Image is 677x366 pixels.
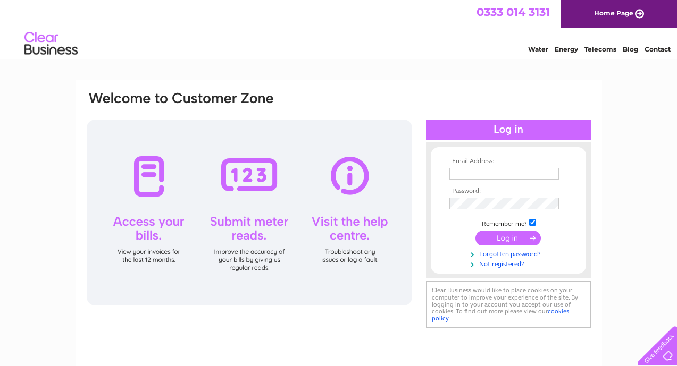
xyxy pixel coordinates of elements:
[432,308,569,322] a: cookies policy
[645,45,671,53] a: Contact
[475,231,541,245] input: Submit
[447,217,570,228] td: Remember me?
[426,281,591,327] div: Clear Business would like to place cookies on your computer to improve your experience of the sit...
[528,45,548,53] a: Water
[584,45,616,53] a: Telecoms
[477,5,550,19] a: 0333 014 3131
[449,258,570,268] a: Not registered?
[24,28,78,60] img: logo.png
[447,158,570,165] th: Email Address:
[449,248,570,258] a: Forgotten password?
[447,188,570,195] th: Password:
[555,45,578,53] a: Energy
[88,6,590,52] div: Clear Business is a trading name of Verastar Limited (registered in [GEOGRAPHIC_DATA] No. 3667643...
[623,45,638,53] a: Blog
